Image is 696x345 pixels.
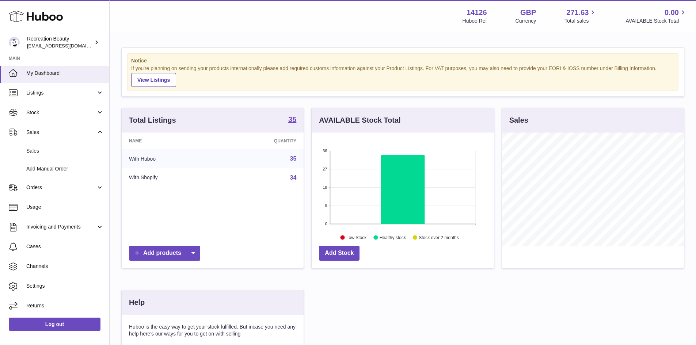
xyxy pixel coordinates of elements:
[323,185,327,189] text: 18
[467,8,487,18] strong: 14126
[26,165,104,172] span: Add Manual Order
[26,204,104,211] span: Usage
[131,65,674,87] div: If you're planning on sending your products internationally please add required customs informati...
[9,318,100,331] a: Log out
[323,149,327,153] text: 36
[516,18,536,24] div: Currency
[665,8,679,18] span: 0.00
[325,203,327,208] text: 9
[625,8,687,24] a: 0.00 AVAILABLE Stock Total
[122,149,220,168] td: With Huboo
[564,18,597,24] span: Total sales
[220,133,304,149] th: Quantity
[26,263,104,270] span: Channels
[564,8,597,24] a: 271.63 Total sales
[26,147,104,154] span: Sales
[290,175,297,181] a: 34
[26,109,96,116] span: Stock
[26,129,96,136] span: Sales
[319,115,400,125] h3: AVAILABLE Stock Total
[325,222,327,226] text: 0
[319,246,360,261] a: Add Stock
[26,283,104,290] span: Settings
[26,223,96,230] span: Invoicing and Payments
[463,18,487,24] div: Huboo Ref
[27,35,93,49] div: Recreation Beauty
[129,246,200,261] a: Add products
[131,73,176,87] a: View Listings
[26,243,104,250] span: Cases
[520,8,536,18] strong: GBP
[26,89,96,96] span: Listings
[129,115,176,125] h3: Total Listings
[129,323,296,337] p: Huboo is the easy way to get your stock fulfilled. But incase you need any help here's our ways f...
[419,235,459,240] text: Stock over 2 months
[323,167,327,171] text: 27
[26,184,96,191] span: Orders
[290,156,297,162] a: 35
[288,116,296,124] a: 35
[288,116,296,123] strong: 35
[26,302,104,309] span: Returns
[27,43,107,49] span: [EMAIL_ADDRESS][DOMAIN_NAME]
[346,235,367,240] text: Low Stock
[26,70,104,77] span: My Dashboard
[625,18,687,24] span: AVAILABLE Stock Total
[122,168,220,187] td: With Shopify
[509,115,528,125] h3: Sales
[566,8,589,18] span: 271.63
[129,298,145,307] h3: Help
[9,37,20,48] img: production@recreationbeauty.com
[380,235,406,240] text: Healthy stock
[122,133,220,149] th: Name
[131,57,674,64] strong: Notice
